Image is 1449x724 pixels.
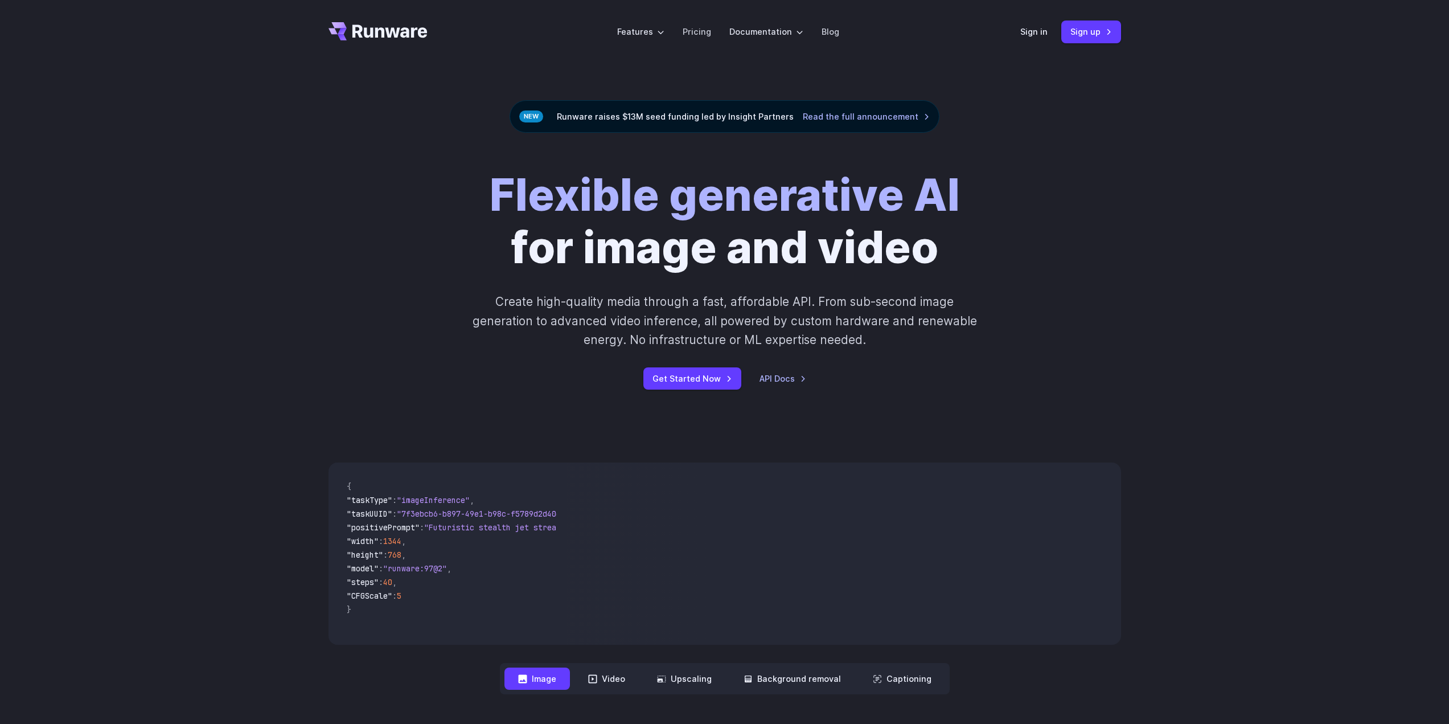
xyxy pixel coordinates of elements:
strong: Flexible generative AI [490,169,960,222]
span: "width" [347,536,379,546]
button: Captioning [859,668,945,690]
span: : [392,509,397,519]
span: "Futuristic stealth jet streaking through a neon-lit cityscape with glowing purple exhaust" [424,522,839,533]
span: "CFGScale" [347,591,392,601]
a: API Docs [760,372,806,385]
span: "steps" [347,577,379,587]
span: "positivePrompt" [347,522,420,533]
a: Pricing [683,25,711,38]
a: Get Started Now [643,367,741,390]
span: "taskType" [347,495,392,505]
a: Read the full announcement [803,110,930,123]
span: 1344 [383,536,401,546]
span: 768 [388,550,401,560]
a: Sign up [1061,21,1121,43]
a: Blog [822,25,839,38]
h1: for image and video [490,169,960,274]
button: Image [504,668,570,690]
span: : [379,577,383,587]
span: : [379,563,383,574]
span: , [392,577,397,587]
p: Create high-quality media through a fast, affordable API. From sub-second image generation to adv... [471,292,978,349]
span: : [420,522,424,533]
span: "imageInference" [397,495,470,505]
span: "7f3ebcb6-b897-49e1-b98c-f5789d2d40d7" [397,509,570,519]
span: , [401,550,406,560]
span: , [447,563,451,574]
div: Runware raises $13M seed funding led by Insight Partners [510,100,939,133]
a: Go to / [329,22,428,40]
button: Background removal [730,668,855,690]
span: , [470,495,474,505]
button: Video [574,668,639,690]
span: { [347,481,351,492]
span: : [392,495,397,505]
span: "taskUUID" [347,509,392,519]
span: "height" [347,550,383,560]
button: Upscaling [643,668,725,690]
span: : [392,591,397,601]
span: : [383,550,388,560]
label: Documentation [729,25,803,38]
span: 40 [383,577,392,587]
span: : [379,536,383,546]
span: 5 [397,591,401,601]
a: Sign in [1020,25,1048,38]
span: } [347,604,351,615]
span: , [401,536,406,546]
span: "model" [347,563,379,574]
span: "runware:97@2" [383,563,447,574]
label: Features [617,25,664,38]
